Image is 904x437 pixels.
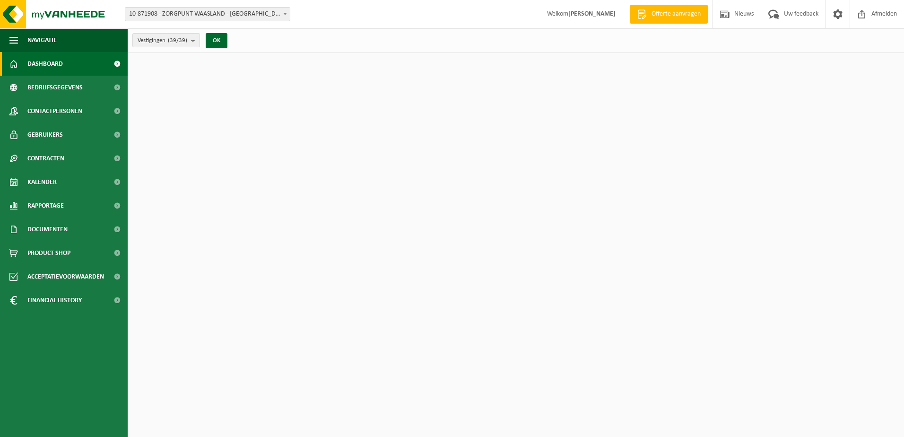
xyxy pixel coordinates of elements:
[125,7,290,21] span: 10-871908 - ZORGPUNT WAASLAND - BEVEREN-WAAS
[27,52,63,76] span: Dashboard
[27,218,68,241] span: Documenten
[27,99,82,123] span: Contactpersonen
[125,8,290,21] span: 10-871908 - ZORGPUNT WAASLAND - BEVEREN-WAAS
[27,76,83,99] span: Bedrijfsgegevens
[27,241,70,265] span: Product Shop
[138,34,187,48] span: Vestigingen
[649,9,703,19] span: Offerte aanvragen
[27,194,64,218] span: Rapportage
[27,170,57,194] span: Kalender
[168,37,187,44] count: (39/39)
[27,288,82,312] span: Financial History
[27,28,57,52] span: Navigatie
[27,265,104,288] span: Acceptatievoorwaarden
[630,5,708,24] a: Offerte aanvragen
[206,33,227,48] button: OK
[568,10,616,17] strong: [PERSON_NAME]
[27,123,63,147] span: Gebruikers
[27,147,64,170] span: Contracten
[132,33,200,47] button: Vestigingen(39/39)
